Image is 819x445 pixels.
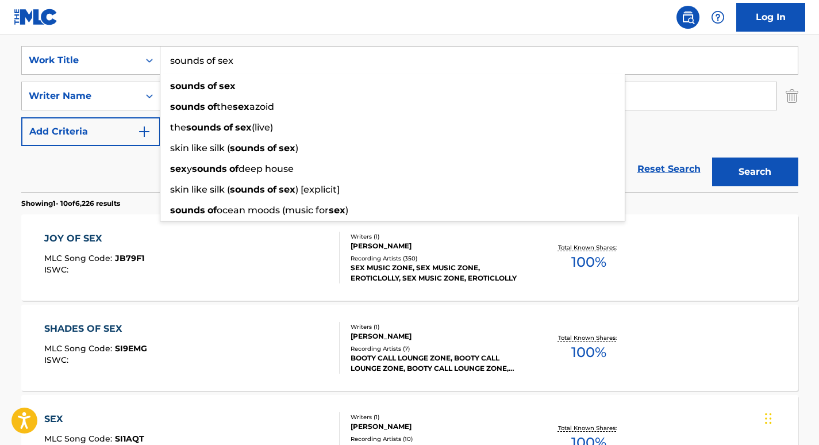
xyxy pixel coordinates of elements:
strong: of [224,122,233,133]
span: MLC Song Code : [44,434,115,444]
span: deep house [239,163,294,174]
form: Search Form [21,46,798,192]
div: Recording Artists ( 7 ) [351,344,524,353]
div: Writers ( 1 ) [351,232,524,241]
strong: of [207,101,217,112]
div: Writer Name [29,89,132,103]
span: SI1AQT [115,434,144,444]
strong: sounds [230,143,265,154]
span: skin like silk ( [170,184,230,195]
span: ) [345,205,348,216]
div: [PERSON_NAME] [351,331,524,342]
iframe: Chat Widget [762,390,819,445]
div: Drag [765,401,772,436]
span: skin like silk ( [170,143,230,154]
span: the [217,101,233,112]
strong: sounds [230,184,265,195]
div: Work Title [29,53,132,67]
div: [PERSON_NAME] [351,241,524,251]
button: Search [712,158,798,186]
span: MLC Song Code : [44,343,115,354]
div: Writers ( 1 ) [351,413,524,421]
p: Total Known Shares: [558,424,620,432]
span: 100 % [571,252,606,273]
span: the [170,122,186,133]
p: Total Known Shares: [558,243,620,252]
span: 100 % [571,342,606,363]
strong: sex [279,143,295,154]
strong: sex [219,80,236,91]
a: SHADES OF SEXMLC Song Code:SI9EMGISWC:Writers (1)[PERSON_NAME]Recording Artists (7)BOOTY CALL LOU... [21,305,798,391]
strong: sounds [170,205,205,216]
a: Reset Search [632,156,706,182]
strong: sounds [170,80,205,91]
a: JOY OF SEXMLC Song Code:JB79F1ISWC:Writers (1)[PERSON_NAME]Recording Artists (350)SEX MUSIC ZONE,... [21,214,798,301]
strong: sounds [192,163,227,174]
div: JOY OF SEX [44,232,144,245]
span: ISWC : [44,264,71,275]
span: (live) [252,122,273,133]
p: Showing 1 - 10 of 6,226 results [21,198,120,209]
a: Public Search [676,6,699,29]
span: MLC Song Code : [44,253,115,263]
span: SI9EMG [115,343,147,354]
strong: of [267,184,276,195]
strong: sex [279,184,295,195]
button: Add Criteria [21,117,160,146]
span: y [187,163,192,174]
strong: sex [233,101,249,112]
img: search [681,10,695,24]
span: azoid [249,101,274,112]
div: BOOTY CALL LOUNGE ZONE, BOOTY CALL LOUNGE ZONE, BOOTY CALL LOUNGE ZONE, BOOTY CALL LOUNGE ZONE, B... [351,353,524,374]
strong: of [207,205,217,216]
div: Help [706,6,729,29]
span: ISWC : [44,355,71,365]
p: Total Known Shares: [558,333,620,342]
img: help [711,10,725,24]
span: ) [explicit] [295,184,340,195]
span: JB79F1 [115,253,144,263]
div: SEX [44,412,144,426]
div: Recording Artists ( 10 ) [351,435,524,443]
div: Recording Artists ( 350 ) [351,254,524,263]
span: ocean moods (music for [217,205,329,216]
img: 9d2ae6d4665cec9f34b9.svg [137,125,151,139]
strong: of [267,143,276,154]
span: ) [295,143,298,154]
strong: sounds [186,122,221,133]
strong: of [229,163,239,174]
strong: sounds [170,101,205,112]
strong: of [207,80,217,91]
a: Log In [736,3,805,32]
div: [PERSON_NAME] [351,421,524,432]
div: SEX MUSIC ZONE, SEX MUSIC ZONE, EROTICLOLLY, SEX MUSIC ZONE, EROTICLOLLY [351,263,524,283]
strong: sex [235,122,252,133]
strong: sex [170,163,187,174]
strong: sex [329,205,345,216]
img: Delete Criterion [786,82,798,110]
div: SHADES OF SEX [44,322,147,336]
img: MLC Logo [14,9,58,25]
div: Writers ( 1 ) [351,323,524,331]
